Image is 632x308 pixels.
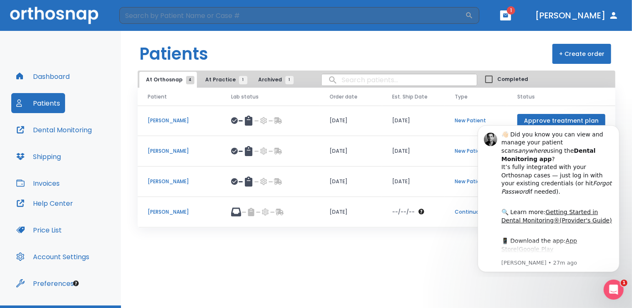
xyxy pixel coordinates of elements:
button: Dental Monitoring [11,120,97,140]
p: --/--/-- [392,208,415,216]
span: 1 [285,76,294,84]
p: [PERSON_NAME] [148,208,211,216]
button: + Create order [552,44,611,64]
input: Search by Patient Name or Case # [119,7,465,24]
span: Type [455,93,468,101]
p: New Patient [455,117,497,124]
button: [PERSON_NAME] [532,8,622,23]
span: 1 [507,6,515,15]
p: [PERSON_NAME] [148,178,211,185]
p: Continuation [455,208,497,216]
div: tabs [139,72,298,88]
span: 1 [239,76,247,84]
h1: Patients [139,41,208,66]
button: Dashboard [11,66,75,86]
td: [DATE] [320,167,382,197]
p: New Patient [455,178,497,185]
button: Approve treatment plan [517,114,605,128]
button: Preferences [11,273,79,293]
p: Message from Alex, sent 27m ago [36,141,148,149]
p: [PERSON_NAME] [148,117,211,124]
iframe: Intercom notifications message [465,118,632,277]
td: [DATE] [382,106,445,136]
span: Lab status [231,93,259,101]
span: At Practice [205,76,243,83]
img: Orthosnap [10,7,98,24]
button: Price List [11,220,67,240]
span: Order date [330,93,358,101]
span: 1 [621,280,627,286]
td: [DATE] [382,167,445,197]
td: [DATE] [320,136,382,167]
button: Help Center [11,193,78,213]
td: [DATE] [382,136,445,167]
a: Google Play [54,128,88,135]
span: Status [517,93,535,101]
p: New Patient [455,147,497,155]
td: [DATE] [320,106,382,136]
span: At Orthosnap [146,76,190,83]
span: Est. Ship Date [392,93,428,101]
span: 4 [186,76,194,84]
iframe: Intercom live chat [604,280,624,300]
span: Patient [148,93,167,101]
button: Invoices [11,173,65,193]
div: 📱 Download the app: | ​ Let us know if you need help getting started! [36,119,148,160]
div: Tooltip anchor [72,280,80,287]
td: [DATE] [320,197,382,227]
span: Completed [497,76,528,83]
a: App Store [36,120,112,135]
p: [PERSON_NAME] [148,147,211,155]
span: Archived [258,76,290,83]
input: search [322,72,477,88]
button: Account Settings [11,247,94,267]
button: Shipping [11,146,66,167]
div: The date will be available after approving treatment plan [392,208,435,216]
button: Patients [11,93,65,113]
